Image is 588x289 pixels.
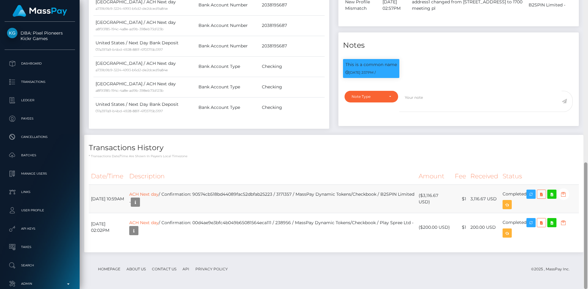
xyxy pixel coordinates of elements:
[89,143,579,153] h4: Transactions History
[196,36,259,56] td: Bank Account Number
[93,97,196,118] td: United States / Next Day Bank Deposit
[5,184,75,200] a: Links
[7,169,73,178] p: Manage Users
[7,279,73,288] p: Admin
[7,187,73,197] p: Links
[93,77,196,97] td: [GEOGRAPHIC_DATA] / ACH Next day
[96,109,163,113] small: 07a397a9-b4bd-4928-881f-4703715b3197
[5,221,75,236] a: API Keys
[531,266,574,272] div: © 2025 , MassPay Inc.
[260,97,325,118] td: Checking
[417,185,453,213] td: ($3,116.67 USD)
[453,168,468,185] th: Fee
[260,56,325,77] td: Checking
[7,261,73,270] p: Search
[96,88,164,93] small: a8f93f85-194c-4a8e-ad9b-398eb73d123b
[345,61,397,68] p: This is a common name
[7,77,73,87] p: Transactions
[7,59,73,68] p: Dashboard
[96,47,163,52] small: 07a397a9-b4bd-4928-881f-4703715b3197
[5,148,75,163] a: Batches
[468,185,500,213] td: 3,116.67 USD
[453,213,468,242] td: $1
[7,96,73,105] p: Ledger
[93,56,196,77] td: [GEOGRAPHIC_DATA] / ACH Next day
[352,94,384,99] div: Note Type
[260,36,325,56] td: 2038195687
[500,185,579,213] td: Completed
[127,168,417,185] th: Description
[196,97,259,118] td: Bank Account Type
[260,77,325,97] td: Checking
[124,264,148,274] a: About Us
[7,151,73,160] p: Batches
[89,168,127,185] th: Date/Time
[500,213,579,242] td: Completed
[5,258,75,273] a: Search
[7,206,73,215] p: User Profile
[196,77,259,97] td: Bank Account Type
[127,185,417,213] td: / Confirmation: 90574cb518bd44089fac52dbfab25223 / 3171357 / MassPay Dynamic Tokens/Checkbook / B...
[96,6,168,11] small: a739b9b9-3224-4993-b6d2-de2dced9a84e
[96,68,168,72] small: a739b9b9-3224-4993-b6d2-de2dced9a84e
[93,15,196,36] td: [GEOGRAPHIC_DATA] / ACH Next day
[260,15,325,36] td: 2038195687
[127,213,417,242] td: / Confirmation: 00d4ae9e3bfc4b049b65081564eca111 / 238956 / MassPay Dynamic Tokens/Checkbook / Pl...
[5,56,75,71] a: Dashboard
[5,166,75,181] a: Manage Users
[180,264,192,274] a: API
[5,74,75,90] a: Transactions
[7,243,73,252] p: Taxes
[196,56,259,77] td: Bank Account Type
[417,213,453,242] td: ($200.00 USD)
[5,93,75,108] a: Ledger
[468,213,500,242] td: 200.00 USD
[453,185,468,213] td: $1
[468,168,500,185] th: Received
[149,264,179,274] a: Contact Us
[96,264,123,274] a: Homepage
[343,40,574,51] h4: Notes
[13,5,67,17] img: MassPay Logo
[196,15,259,36] td: Bank Account Number
[5,30,75,41] span: DBA: Pixel Pioneers Kickr Games
[5,129,75,145] a: Cancellations
[345,70,376,75] small: [DATE] 2:57PM /
[129,220,159,225] a: ACH Next day
[129,191,159,197] a: ACH Next day
[7,224,73,233] p: API Keys
[5,111,75,126] a: Payees
[500,168,579,185] th: Status
[5,203,75,218] a: User Profile
[93,36,196,56] td: United States / Next Day Bank Deposit
[417,168,453,185] th: Amount
[96,27,164,31] small: a8f93f85-194c-4a8e-ad9b-398eb73d123b
[7,132,73,142] p: Cancellations
[345,91,398,102] button: Note Type
[193,264,230,274] a: Privacy Policy
[89,185,127,213] td: [DATE] 10:59AM
[89,154,579,158] p: * Transactions date/time are shown in payee's local timezone
[7,28,17,38] img: Kickr Games
[5,239,75,255] a: Taxes
[7,114,73,123] p: Payees
[89,213,127,242] td: [DATE] 02:02PM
